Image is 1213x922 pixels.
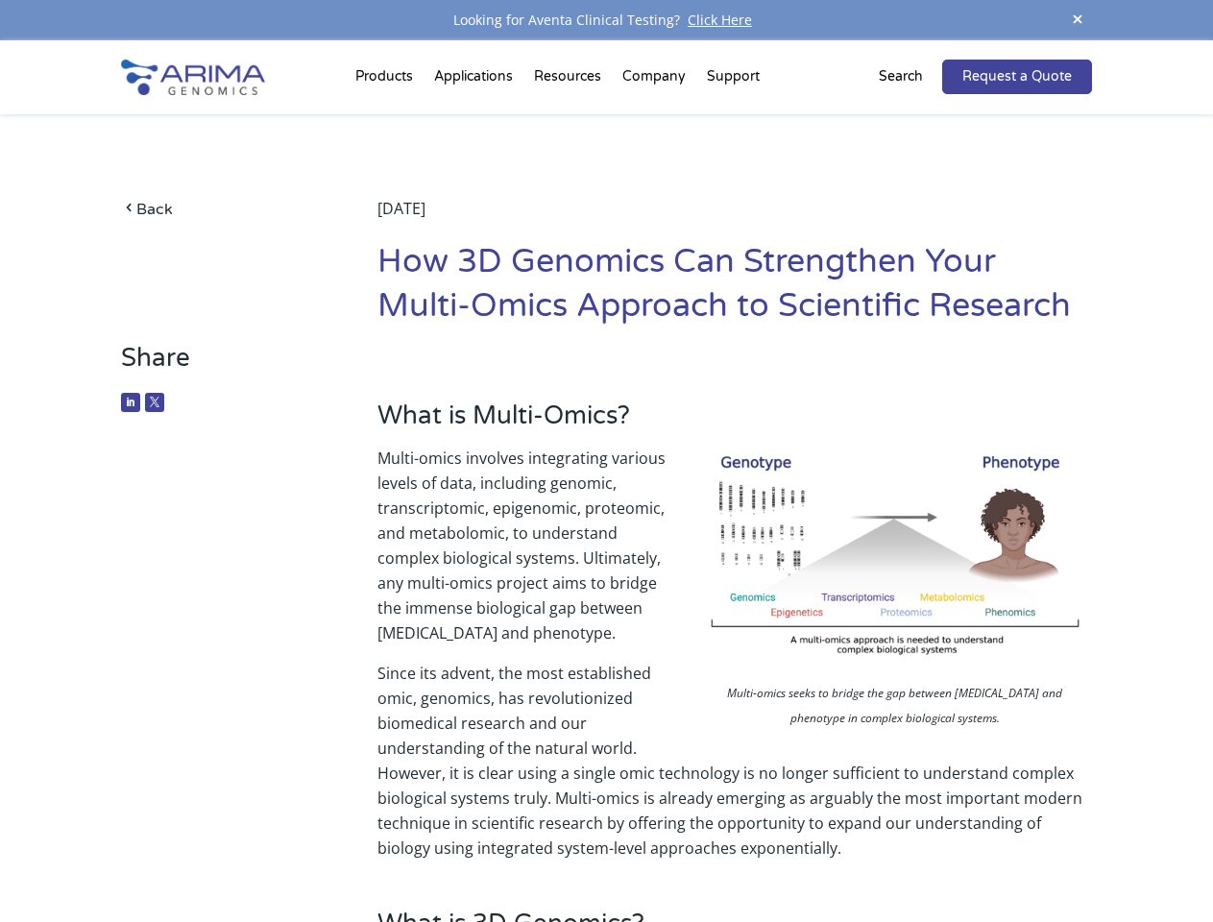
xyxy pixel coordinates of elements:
p: Search [879,64,923,89]
p: Since its advent, the most established omic, genomics, has revolutionized biomedical research and... [377,661,1092,861]
h1: How 3D Genomics Can Strengthen Your Multi-Omics Approach to Scientific Research [377,240,1092,343]
p: Multi-omics seeks to bridge the gap between [MEDICAL_DATA] and phenotype in complex biological sy... [698,681,1092,736]
img: Arima-Genomics-logo [121,60,265,95]
h3: What is Multi-Omics? [377,400,1092,446]
a: Click Here [680,11,760,29]
p: Multi-omics involves integrating various levels of data, including genomic, transcriptomic, epige... [377,446,1092,661]
div: [DATE] [377,196,1092,240]
h3: Share [121,343,324,388]
div: Looking for Aventa Clinical Testing? [121,8,1091,33]
a: Request a Quote [942,60,1092,94]
a: Back [121,196,324,222]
